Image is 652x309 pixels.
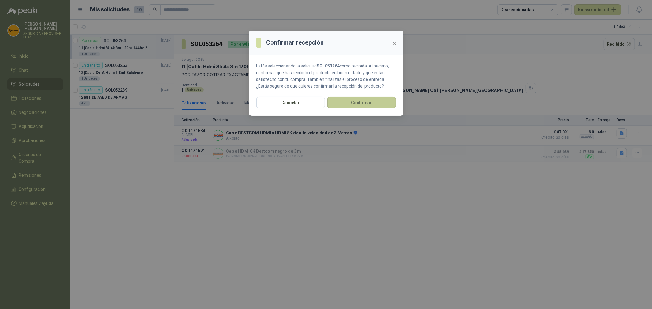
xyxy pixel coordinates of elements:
[317,64,340,68] strong: SOL053264
[266,38,324,47] h3: Confirmar recepción
[392,41,397,46] span: close
[256,97,325,108] button: Cancelar
[390,39,400,49] button: Close
[256,63,396,89] p: Estás seleccionando la solicitud como recibida. Al hacerlo, confirmas que has recibido el product...
[327,97,396,108] button: Confirmar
